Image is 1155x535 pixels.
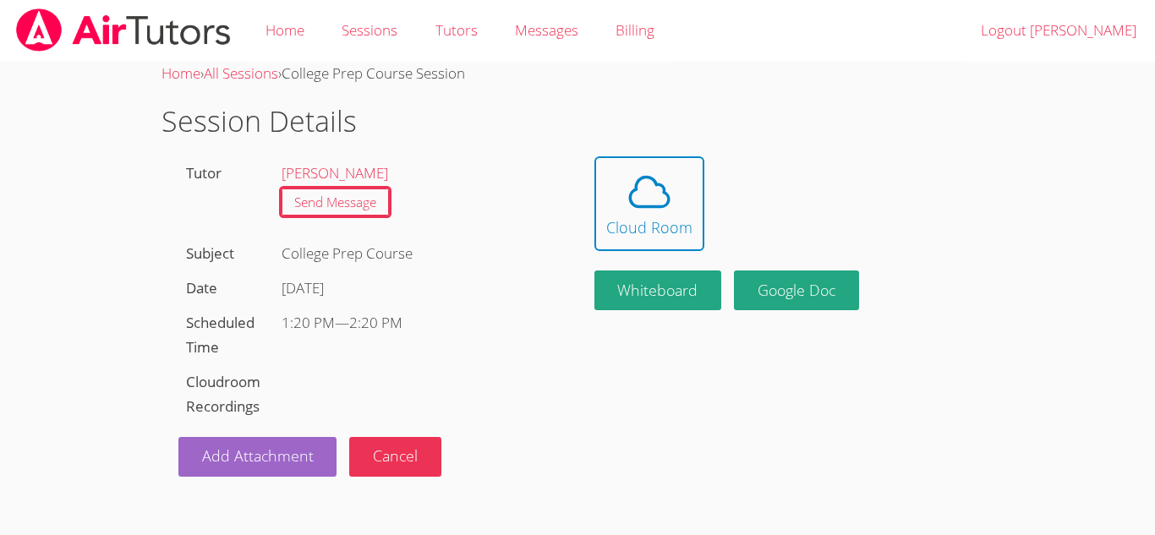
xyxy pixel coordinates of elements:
label: Tutor [186,163,222,183]
a: Home [161,63,200,83]
label: Subject [186,243,234,263]
div: Cloud Room [606,216,692,239]
span: Messages [515,20,578,40]
a: Google Doc [734,270,859,310]
a: Send Message [282,188,389,216]
button: Cancel [349,437,441,477]
button: Whiteboard [594,270,722,310]
label: Cloudroom Recordings [186,372,260,416]
a: All Sessions [204,63,278,83]
label: Date [186,278,217,298]
button: Cloud Room [594,156,704,251]
img: airtutors_banner-c4298cdbf04f3fff15de1276eac7730deb9818008684d7c2e4769d2f7ddbe033.png [14,8,233,52]
span: College Prep Course Session [282,63,465,83]
h1: Session Details [161,100,994,143]
div: College Prep Course [274,237,561,271]
span: 1:20 PM [282,313,335,332]
label: Scheduled Time [186,313,255,357]
a: [PERSON_NAME] [282,163,388,183]
div: [DATE] [282,276,553,301]
div: — [282,311,553,336]
a: Add Attachment [178,437,337,477]
div: › › [161,62,994,86]
span: 2:20 PM [349,313,402,332]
